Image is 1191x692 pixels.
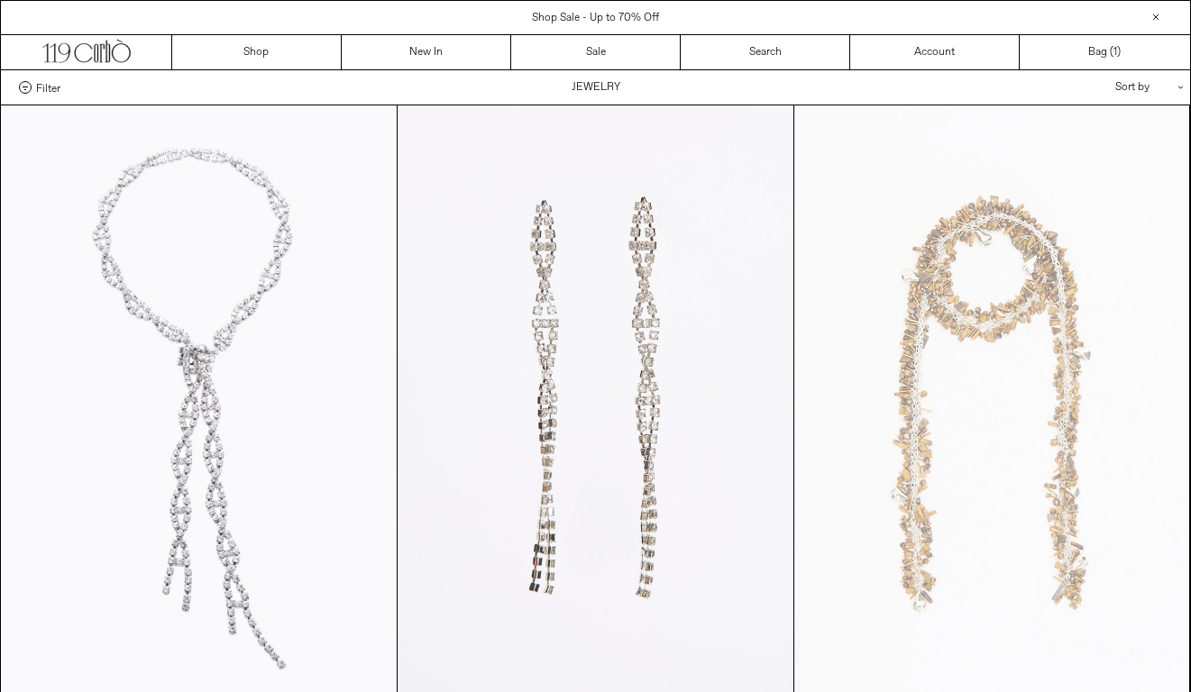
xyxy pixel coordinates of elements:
[172,35,342,69] a: Shop
[1113,45,1117,59] span: 1
[342,35,511,69] a: New In
[681,35,850,69] a: Search
[850,35,1020,69] a: Account
[1020,35,1189,69] a: Bag ()
[532,11,659,25] a: Shop Sale - Up to 70% Off
[1010,70,1172,105] div: Sort by
[36,81,60,94] span: Filter
[1113,44,1121,60] span: )
[511,35,681,69] a: Sale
